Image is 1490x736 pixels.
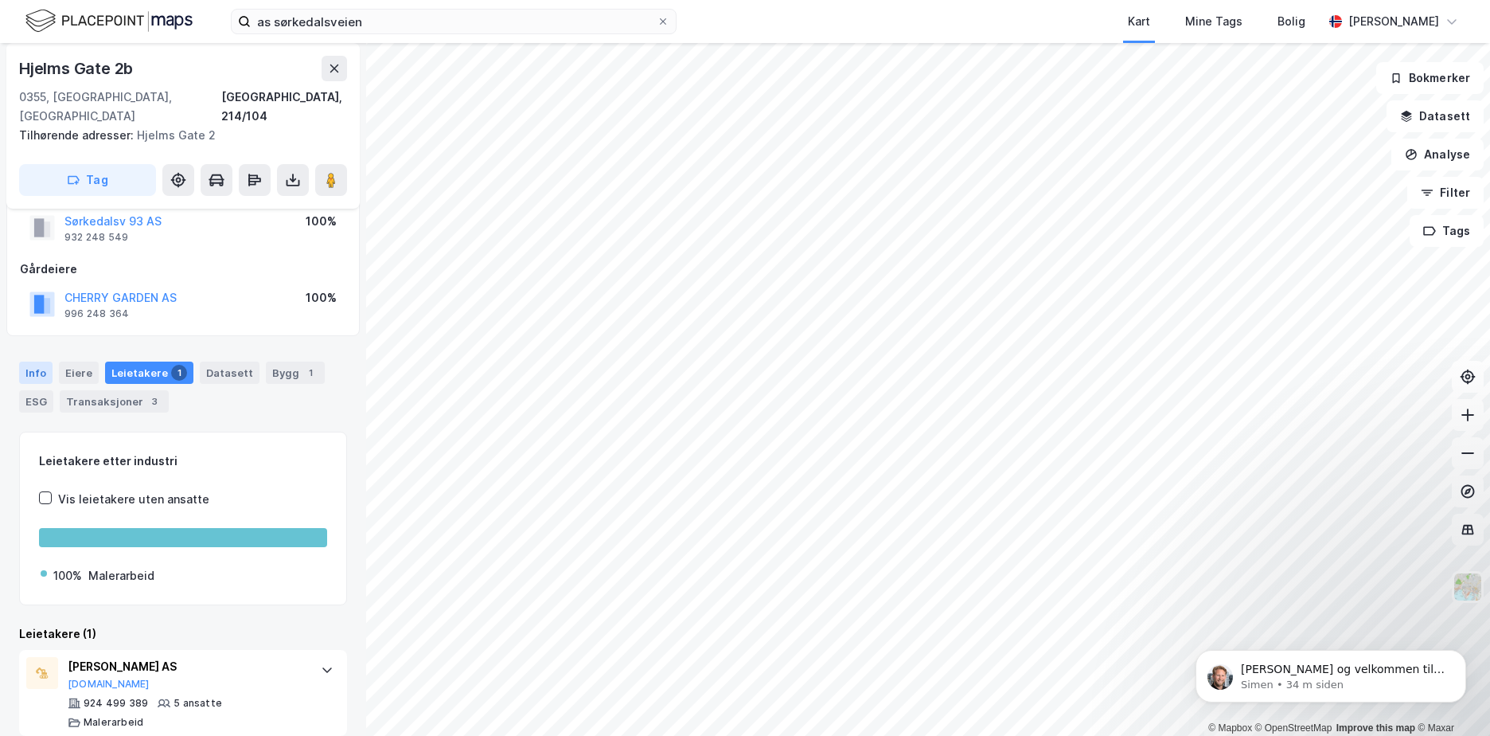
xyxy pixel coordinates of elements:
div: Hjelms Gate 2 [19,126,334,145]
button: Datasett [1387,100,1484,132]
div: [PERSON_NAME] [1348,12,1439,31]
span: Tilhørende adresser: [19,128,137,142]
div: 996 248 364 [64,307,129,320]
input: Søk på adresse, matrikkel, gårdeiere, leietakere eller personer [251,10,657,33]
button: Analyse [1391,139,1484,170]
div: Vis leietakere uten ansatte [58,490,209,509]
div: Gårdeiere [20,260,346,279]
div: Bolig [1277,12,1305,31]
div: Hjelms Gate 2b [19,56,136,81]
div: Leietakere (1) [19,624,347,644]
div: 100% [306,212,337,231]
div: 0355, [GEOGRAPHIC_DATA], [GEOGRAPHIC_DATA] [19,88,221,126]
div: 924 499 389 [84,697,148,710]
button: Filter [1407,177,1484,209]
div: [GEOGRAPHIC_DATA], 214/104 [221,88,347,126]
div: 3 [146,393,162,409]
div: ESG [19,390,53,413]
iframe: Intercom notifications melding [1172,617,1490,728]
div: Eiere [59,362,99,384]
a: OpenStreetMap [1255,722,1332,734]
div: Bygg [266,362,325,384]
div: Transaksjoner [60,390,169,413]
button: Tags [1410,215,1484,247]
div: 1 [302,365,318,381]
div: Datasett [200,362,259,384]
div: Malerarbeid [84,716,143,729]
div: Leietakere etter industri [39,452,327,471]
div: [PERSON_NAME] AS [68,657,305,676]
div: 932 248 549 [64,231,128,244]
button: Tag [19,164,156,196]
img: Z [1453,572,1483,602]
div: 5 ansatte [174,697,222,710]
div: 100% [306,288,337,307]
div: Kart [1128,12,1150,31]
div: Mine Tags [1185,12,1242,31]
a: Improve this map [1336,722,1415,734]
button: Bokmerker [1376,62,1484,94]
a: Mapbox [1208,722,1252,734]
div: Info [19,362,53,384]
div: 1 [171,365,187,381]
div: Malerarbeid [88,566,154,585]
img: logo.f888ab2527a4732fd821a326f86c7f29.svg [25,7,193,35]
button: [DOMAIN_NAME] [68,678,150,691]
div: 100% [53,566,82,585]
div: Leietakere [105,362,193,384]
